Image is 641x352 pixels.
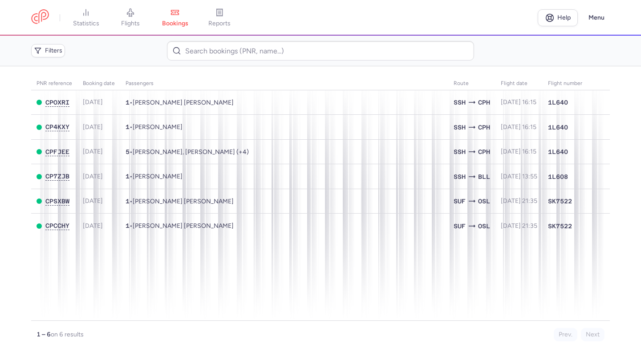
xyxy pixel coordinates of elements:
span: SSH [454,97,466,107]
span: [DATE] [83,197,103,205]
span: SSH [454,172,466,182]
th: Booking date [77,77,120,90]
button: Menu [583,9,610,26]
span: CP4KXY [45,123,69,130]
span: Ahmed Mohamed Ibrahim ALMAS [133,99,234,106]
span: SUF [454,221,466,231]
span: [DATE] [83,98,103,106]
button: Next [581,328,604,341]
span: BLL [478,172,490,182]
span: OSL [478,221,490,231]
th: Route [448,77,495,90]
span: 1 [126,123,130,130]
span: [DATE] 21:35 [501,222,537,230]
span: • [126,148,249,156]
button: CP4KXY [45,123,69,131]
th: flight date [495,77,543,90]
span: • [126,173,183,180]
span: 1 [126,198,130,205]
span: CPFJEE [45,148,69,155]
span: statistics [73,20,99,28]
span: Help [557,14,571,21]
button: CPOXRI [45,99,69,106]
span: CPH [478,147,490,157]
a: reports [197,8,242,28]
span: CPH [478,97,490,107]
button: Filters [31,44,65,57]
strong: 1 – 6 [37,331,51,338]
a: Help [538,9,578,26]
th: PNR reference [31,77,77,90]
span: [DATE] 13:55 [501,173,537,180]
span: 1L640 [548,123,568,132]
th: Passengers [120,77,448,90]
span: Mohammed IBRAHIM [133,173,183,180]
span: Yousif Omar Sulaiman SULAIMAN [133,222,234,230]
span: 1 [126,222,130,229]
span: • [126,123,183,131]
span: • [126,198,234,205]
span: [DATE] [83,148,103,155]
span: SK7522 [548,222,572,231]
span: SUF [454,196,466,206]
span: 1L640 [548,98,568,107]
span: Maya SAFLO, Rania ZAGHAL, Mohamad SAFLO, Ahmad SAFLO, Haya SAFLO, Yousr SAFLO [133,148,249,156]
span: CPH [478,122,490,132]
span: OSL [478,196,490,206]
span: flights [121,20,140,28]
th: Flight number [543,77,588,90]
span: 5 [126,148,130,155]
button: CPFJEE [45,148,69,156]
a: CitizenPlane red outlined logo [31,9,49,26]
span: CPCCHY [45,222,69,229]
button: Prev. [554,328,577,341]
span: [DATE] 21:35 [501,197,537,205]
button: CPCCHY [45,222,69,230]
button: CPSXBW [45,198,69,205]
span: on 6 results [51,331,84,338]
span: [DATE] 16:15 [501,123,536,131]
span: • [126,99,234,106]
span: 1 [126,99,130,106]
span: [DATE] [83,222,103,230]
span: 1L640 [548,147,568,156]
span: Sebastian Hans Erik SANDBERG [133,198,234,205]
span: [DATE] [83,123,103,131]
span: SSH [454,122,466,132]
span: SSH [454,147,466,157]
span: Filters [45,47,62,54]
input: Search bookings (PNR, name...) [167,41,474,61]
span: reports [208,20,231,28]
span: [DATE] [83,173,103,180]
span: • [126,222,234,230]
a: statistics [64,8,108,28]
span: [DATE] 16:15 [501,148,536,155]
a: bookings [153,8,197,28]
span: 1 [126,173,130,180]
span: bookings [162,20,188,28]
span: [DATE] 16:15 [501,98,536,106]
span: 1L608 [548,172,568,181]
a: flights [108,8,153,28]
span: SK7522 [548,197,572,206]
span: Kayed ABDULRAZEK [133,123,183,131]
button: CP7ZJB [45,173,69,180]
